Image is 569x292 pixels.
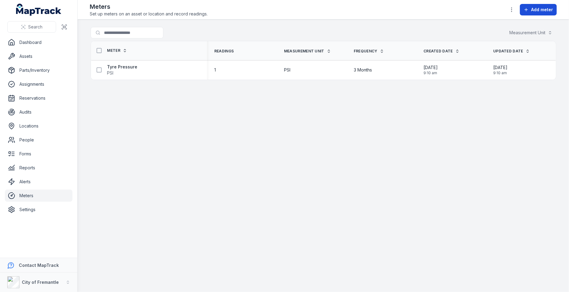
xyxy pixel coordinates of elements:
time: 15/10/2025, 9:10:21 am [493,65,507,75]
a: Updated Date [493,49,530,54]
a: Alerts [5,176,72,188]
a: Assets [5,50,72,62]
a: MapTrack [16,4,62,16]
span: 3 Months [354,67,372,73]
span: PSI [284,67,290,73]
a: Audits [5,106,72,118]
span: 9:10 am [493,71,507,75]
button: Search [7,21,56,33]
strong: City of Fremantle [22,280,59,285]
time: 15/10/2025, 9:10:21 am [423,65,438,75]
a: Locations [5,120,72,132]
a: Dashboard [5,36,72,48]
a: People [5,134,72,146]
h2: Meters [90,2,208,11]
span: Measurement Unit [284,49,324,54]
span: Set up meters on an asset or location and record readings. [90,11,208,17]
a: Tyre PressurePSI [107,64,138,76]
a: Meters [5,190,72,202]
a: Settings [5,204,72,216]
span: [DATE] [493,65,507,71]
span: 9:10 am [423,71,438,75]
span: Add meter [531,7,553,13]
span: PSI [107,70,114,75]
span: Readings [214,49,234,54]
a: Forms [5,148,72,160]
a: Frequency [354,49,384,54]
a: Parts/Inventory [5,64,72,76]
span: Meter [107,48,121,53]
strong: Tyre Pressure [107,64,138,70]
a: Assignments [5,78,72,90]
strong: Contact MapTrack [19,263,59,268]
a: Created Date [423,49,460,54]
a: Reservations [5,92,72,104]
span: 1 [214,67,216,73]
a: Measurement Unit [284,49,331,54]
button: Measurement Unit [506,27,556,38]
span: Created Date [423,49,453,54]
button: Add meter [520,4,557,15]
a: Meter [107,48,127,53]
span: Frequency [354,49,377,54]
span: [DATE] [423,65,438,71]
span: Updated Date [493,49,523,54]
a: Reports [5,162,72,174]
span: Search [28,24,42,30]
